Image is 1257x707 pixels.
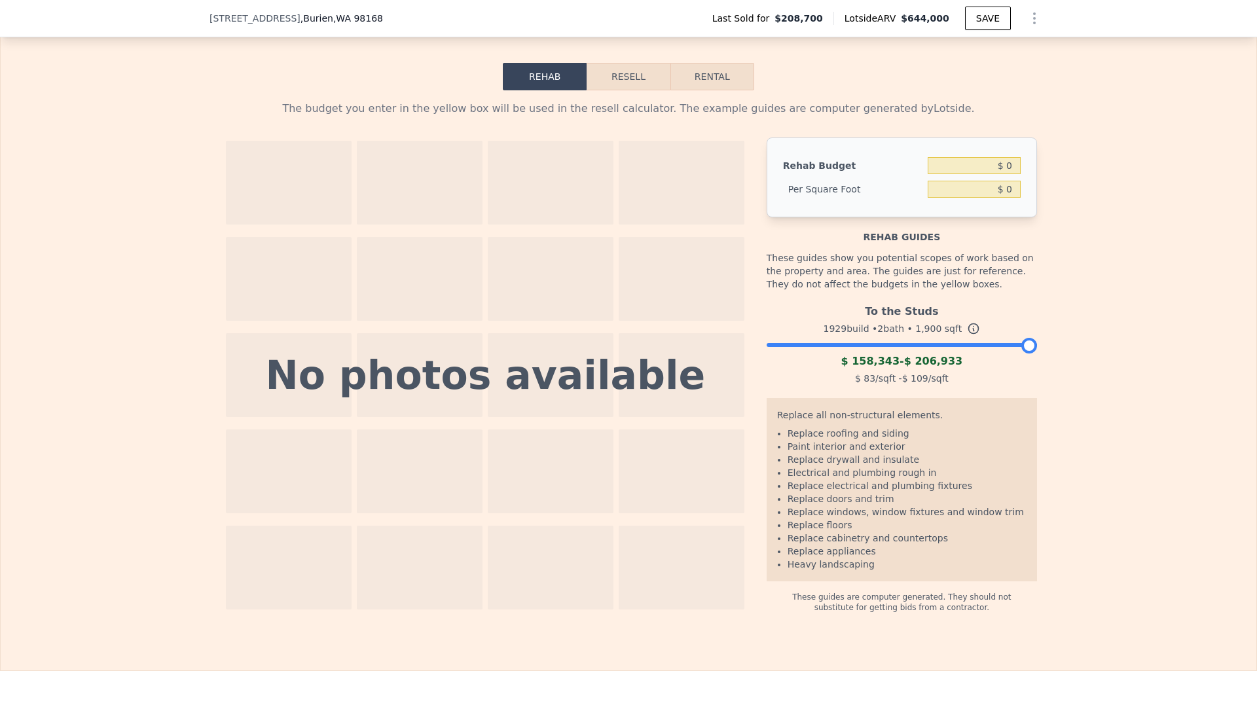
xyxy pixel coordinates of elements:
span: Lotside ARV [845,12,901,25]
li: Replace floors [788,518,1027,532]
button: SAVE [965,7,1011,30]
div: Rehab guides [767,217,1037,244]
div: These guides show you potential scopes of work based on the property and area. The guides are jus... [767,244,1037,299]
li: Replace windows, window fixtures and window trim [788,505,1027,518]
button: Rental [670,63,754,90]
div: Rehab Budget [783,154,922,177]
li: Electrical and plumbing rough in [788,466,1027,479]
span: 1,900 [915,323,941,334]
span: $ 158,343 [841,355,900,367]
span: [STREET_ADDRESS] [209,12,301,25]
div: Replace all non-structural elements. [777,408,1027,427]
div: Per Square Foot [783,177,922,201]
li: Replace drywall and insulate [788,453,1027,466]
span: Last Sold for [712,12,775,25]
li: Replace appliances [788,545,1027,558]
li: Replace doors and trim [788,492,1027,505]
span: $644,000 [901,13,949,24]
div: 1929 build • 2 bath • sqft [767,319,1037,338]
li: Replace roofing and siding [788,427,1027,440]
button: Rehab [503,63,587,90]
div: /sqft - /sqft [767,369,1037,388]
div: No photos available [266,355,706,395]
div: The budget you enter in the yellow box will be used in the resell calculator. The example guides ... [220,101,1037,117]
li: Paint interior and exterior [788,440,1027,453]
li: Heavy landscaping [788,558,1027,571]
span: , WA 98168 [333,13,383,24]
div: - [767,353,1037,369]
span: $ 83 [855,373,875,384]
div: These guides are computer generated. They should not substitute for getting bids from a contractor. [767,581,1037,613]
button: Show Options [1021,5,1047,31]
span: , Burien [301,12,383,25]
span: $208,700 [774,12,823,25]
div: To the Studs [767,299,1037,319]
span: $ 206,933 [904,355,963,367]
button: Resell [587,63,670,90]
span: $ 109 [902,373,928,384]
li: Replace cabinetry and countertops [788,532,1027,545]
li: Replace electrical and plumbing fixtures [788,479,1027,492]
